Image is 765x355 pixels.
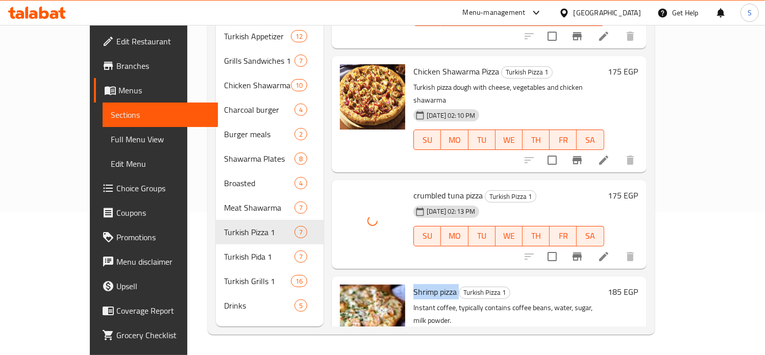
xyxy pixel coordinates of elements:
span: 16 [291,276,307,286]
span: Shrimp pizza [413,284,457,299]
span: 2 [295,130,307,139]
span: TU [473,133,491,147]
span: SU [418,229,437,243]
button: Branch-specific-item [565,24,589,48]
span: Grills Sandwiches 1 [224,55,294,67]
span: Branches [116,60,209,72]
span: 4 [295,179,307,188]
div: Drinks5 [216,293,324,318]
div: Shawarma Plates8 [216,146,324,171]
span: Select to update [541,26,563,47]
span: 4 [295,105,307,115]
span: Shawarma Plates [224,153,294,165]
div: [GEOGRAPHIC_DATA] [574,7,641,18]
span: Coverage Report [116,305,209,317]
div: items [294,250,307,263]
a: Edit Restaurant [94,29,217,54]
div: Charcoal burger4 [216,97,324,122]
a: Edit menu item [598,154,610,166]
a: Choice Groups [94,176,217,200]
a: Promotions [94,225,217,249]
h6: 185 EGP [608,285,638,299]
div: Burger meals2 [216,122,324,146]
span: 5 [295,301,307,311]
div: items [294,201,307,214]
span: Edit Menu [111,158,209,170]
span: S [748,7,752,18]
span: SA [581,133,600,147]
span: 7 [295,227,307,237]
span: [DATE] 02:13 PM [423,207,479,216]
button: TU [468,226,496,246]
button: TH [523,130,550,150]
span: SU [418,133,437,147]
div: Grills Sandwiches 17 [216,48,324,73]
a: Sections [103,103,217,127]
button: SU [413,226,441,246]
span: WE [500,133,519,147]
div: Turkish Grills 116 [216,269,324,293]
div: Chicken Shawarma [224,79,291,91]
button: TU [468,130,496,150]
span: FR [554,229,573,243]
a: Edit Menu [103,151,217,176]
span: Charcoal burger [224,104,294,116]
span: Turkish Pida 1 [224,250,294,263]
span: Grocery Checklist [116,329,209,341]
span: Turkish Pizza 1 [502,66,552,78]
div: Turkish Pizza 1 [224,226,294,238]
div: items [291,30,307,42]
div: Chicken Shawarma10 [216,73,324,97]
nav: Menu sections [216,20,324,322]
span: Meat Shawarma [224,201,294,214]
button: MO [441,130,468,150]
a: Menus [94,78,217,103]
span: FR [554,133,573,147]
button: delete [618,24,643,48]
span: 7 [295,252,307,262]
span: crumbled tuna pizza [413,188,483,203]
h6: 175 EGP [608,188,638,202]
span: 7 [295,56,307,66]
button: delete [618,244,643,269]
span: Menus [118,84,209,96]
span: Select to update [541,149,563,171]
button: SA [577,130,604,150]
a: Upsell [94,274,217,298]
span: Menu disclaimer [116,256,209,268]
div: Turkish Appetizer12 [216,24,324,48]
button: SU [413,130,441,150]
span: Broasted [224,177,294,189]
span: TH [527,229,546,243]
div: Meat Shawarma7 [216,195,324,220]
span: 10 [291,81,307,90]
span: Turkish Pizza 1 [485,191,536,202]
span: Promotions [116,231,209,243]
div: Turkish Appetizer [224,30,291,42]
span: Drinks [224,299,294,312]
div: Turkish Pizza 17 [216,220,324,244]
span: TH [527,133,546,147]
span: Upsell [116,280,209,292]
a: Menu disclaimer [94,249,217,274]
a: Branches [94,54,217,78]
button: MO [441,226,468,246]
span: WE [500,229,519,243]
a: Full Menu View [103,127,217,151]
a: Edit menu item [598,30,610,42]
button: Branch-specific-item [565,244,589,269]
span: Burger meals [224,128,294,140]
button: FR [550,226,577,246]
button: WE [496,226,523,246]
button: TH [523,226,550,246]
span: Full Menu View [111,133,209,145]
div: items [294,104,307,116]
span: Turkish Grills 1 [224,275,291,287]
div: Menu-management [463,7,526,19]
